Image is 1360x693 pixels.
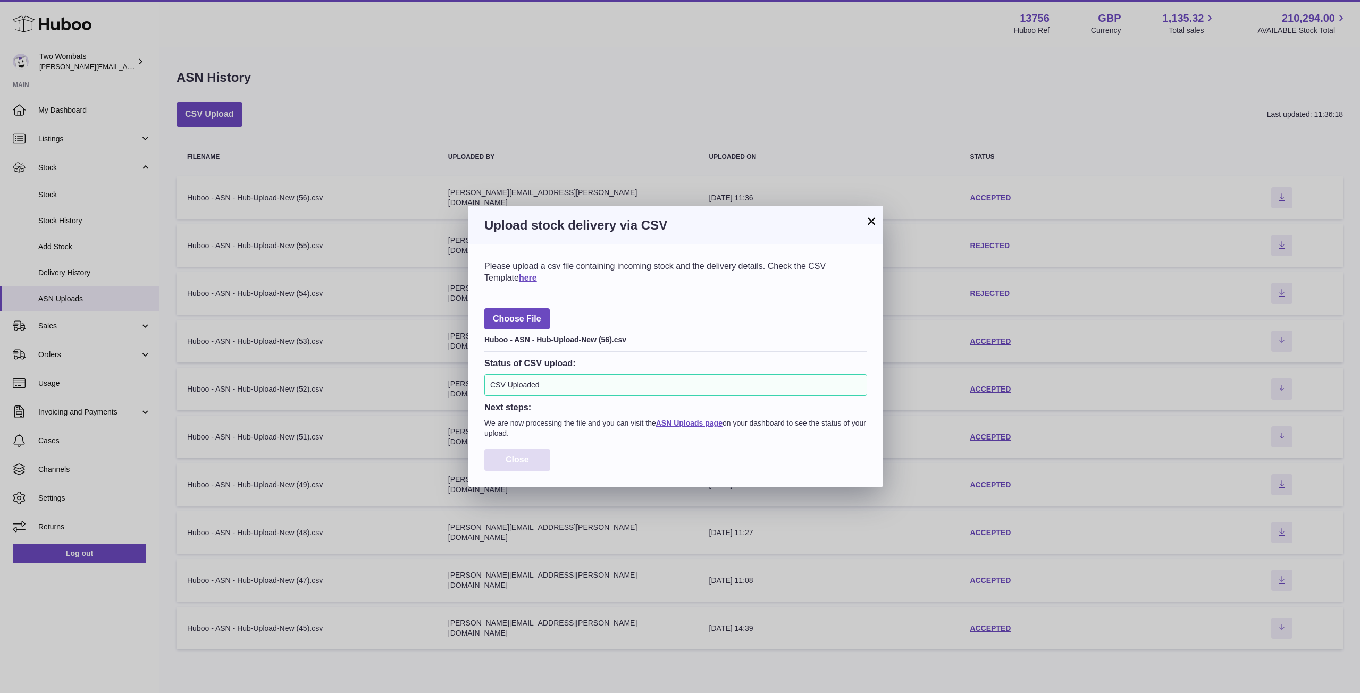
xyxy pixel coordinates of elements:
[865,215,878,227] button: ×
[484,357,867,369] h3: Status of CSV upload:
[484,374,867,396] div: CSV Uploaded
[519,273,537,282] a: here
[656,419,723,427] a: ASN Uploads page
[484,449,550,471] button: Close
[484,418,867,438] p: We are now processing the file and you can visit the on your dashboard to see the status of your ...
[484,308,550,330] span: Choose File
[484,217,867,234] h3: Upload stock delivery via CSV
[484,260,867,283] div: Please upload a csv file containing incoming stock and the delivery details. Check the CSV Template
[484,332,867,345] div: Huboo - ASN - Hub-Upload-New (56).csv
[506,455,529,464] span: Close
[484,401,867,413] h3: Next steps:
